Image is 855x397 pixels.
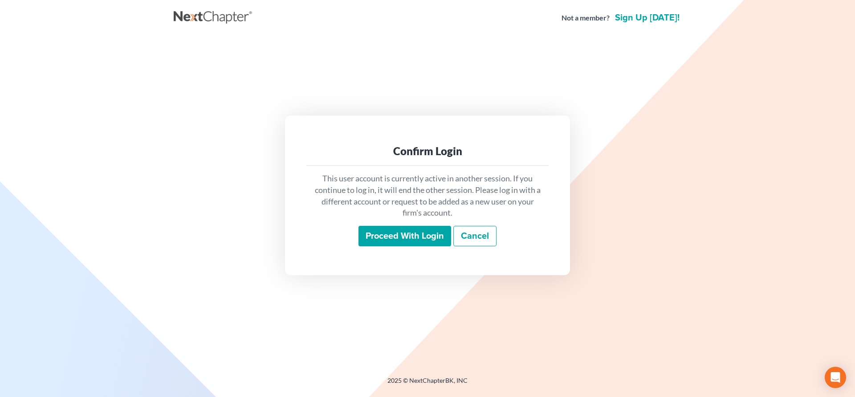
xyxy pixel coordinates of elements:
[562,13,610,23] strong: Not a member?
[825,367,846,388] div: Open Intercom Messenger
[358,226,451,246] input: Proceed with login
[313,144,541,158] div: Confirm Login
[174,376,681,392] div: 2025 © NextChapterBK, INC
[613,13,681,22] a: Sign up [DATE]!
[313,173,541,219] p: This user account is currently active in another session. If you continue to log in, it will end ...
[453,226,497,246] a: Cancel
